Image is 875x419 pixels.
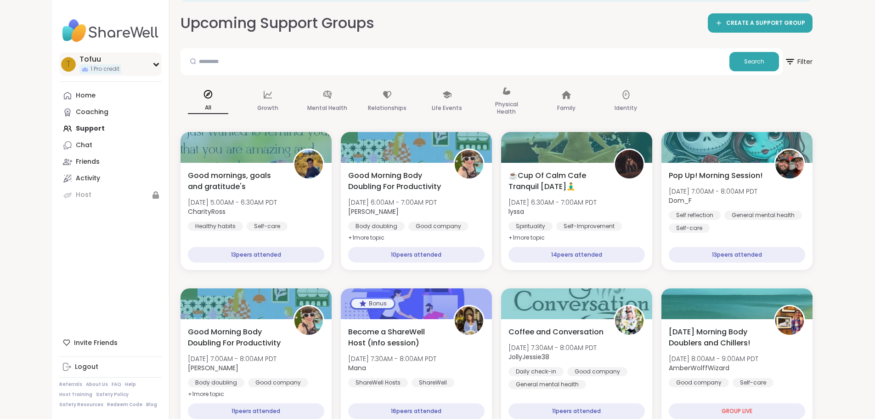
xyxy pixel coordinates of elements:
[408,222,469,231] div: Good company
[775,306,804,335] img: AmberWolffWizard
[785,51,813,73] span: Filter
[76,91,96,100] div: Home
[59,359,162,375] a: Logout
[669,196,692,205] b: Dom_F
[59,15,162,47] img: ShareWell Nav Logo
[669,363,729,373] b: AmberWolffWizard
[615,103,637,114] p: Identity
[724,211,802,220] div: General mental health
[59,104,162,121] a: Coaching
[188,354,277,363] span: [DATE] 7:00AM - 8:00AM PDT
[669,211,721,220] div: Self reflection
[785,48,813,75] button: Filter
[348,170,443,192] span: Good Morning Body Doubling For Productivity
[615,306,644,335] img: JollyJessie38
[181,13,374,34] h2: Upcoming Support Groups
[508,343,597,352] span: [DATE] 7:30AM - 8:00AM PDT
[307,103,347,114] p: Mental Health
[59,402,103,408] a: Safety Resources
[66,58,71,70] span: T
[59,381,82,388] a: Referrals
[508,207,524,216] b: lyssa
[348,354,436,363] span: [DATE] 7:30AM - 8:00AM PDT
[75,362,98,372] div: Logout
[508,403,645,419] div: 11 peers attended
[90,65,119,73] span: 1 Pro credit
[294,306,323,335] img: Adrienne_QueenOfTheDawn
[76,190,91,200] div: Host
[59,170,162,187] a: Activity
[146,402,157,408] a: Blog
[248,378,308,387] div: Good company
[294,150,323,178] img: CharityRoss
[188,207,226,216] b: CharityRoss
[59,137,162,154] a: Chat
[669,403,805,419] div: GROUP LIVE
[79,54,121,64] div: Tofuu
[455,306,483,335] img: Mana
[775,150,804,178] img: Dom_F
[615,150,644,178] img: lyssa
[59,87,162,104] a: Home
[508,247,645,263] div: 14 peers attended
[86,381,108,388] a: About Us
[188,102,228,114] p: All
[257,103,278,114] p: Growth
[669,378,729,387] div: Good company
[107,402,142,408] a: Redeem Code
[669,354,758,363] span: [DATE] 8:00AM - 9:00AM PDT
[508,170,604,192] span: ☕️Cup Of Calm Cafe Tranquil [DATE]🧘‍♂️
[59,154,162,170] a: Friends
[351,299,394,308] div: Bonus
[188,363,238,373] b: [PERSON_NAME]
[188,327,283,349] span: Good Morning Body Doubling For Productivity
[76,157,100,166] div: Friends
[729,52,779,71] button: Search
[76,108,108,117] div: Coaching
[188,198,277,207] span: [DATE] 5:00AM - 6:30AM PDT
[76,174,100,183] div: Activity
[669,247,805,263] div: 13 peers attended
[557,103,576,114] p: Family
[669,327,764,349] span: [DATE] Morning Body Doublers and Chillers!
[726,19,805,27] span: CREATE A SUPPORT GROUP
[733,378,773,387] div: Self-care
[96,391,129,398] a: Safety Policy
[112,381,121,388] a: FAQ
[348,378,408,387] div: ShareWell Hosts
[432,103,462,114] p: Life Events
[125,381,136,388] a: Help
[188,170,283,192] span: Good mornings, goals and gratitude's
[348,363,366,373] b: Mana
[188,222,243,231] div: Healthy habits
[59,391,92,398] a: Host Training
[508,198,597,207] span: [DATE] 6:30AM - 7:00AM PDT
[348,222,405,231] div: Body doubling
[348,198,437,207] span: [DATE] 6:00AM - 7:00AM PDT
[188,403,324,419] div: 11 peers attended
[567,367,627,376] div: Good company
[708,13,813,33] a: CREATE A SUPPORT GROUP
[247,222,288,231] div: Self-care
[188,378,244,387] div: Body doubling
[669,187,757,196] span: [DATE] 7:00AM - 8:00AM PDT
[744,57,764,66] span: Search
[348,327,443,349] span: Become a ShareWell Host (info session)
[508,327,604,338] span: Coffee and Conversation
[368,103,406,114] p: Relationships
[348,207,399,216] b: [PERSON_NAME]
[76,141,92,150] div: Chat
[348,403,485,419] div: 16 peers attended
[59,187,162,203] a: Host
[508,222,553,231] div: Spirituality
[59,334,162,351] div: Invite Friends
[508,380,586,389] div: General mental health
[188,247,324,263] div: 13 peers attended
[455,150,483,178] img: Adrienne_QueenOfTheDawn
[669,170,762,181] span: Pop Up! Morning Session!
[508,367,564,376] div: Daily check-in
[508,352,549,362] b: JollyJessie38
[412,378,454,387] div: ShareWell
[669,224,710,233] div: Self-care
[486,99,527,117] p: Physical Health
